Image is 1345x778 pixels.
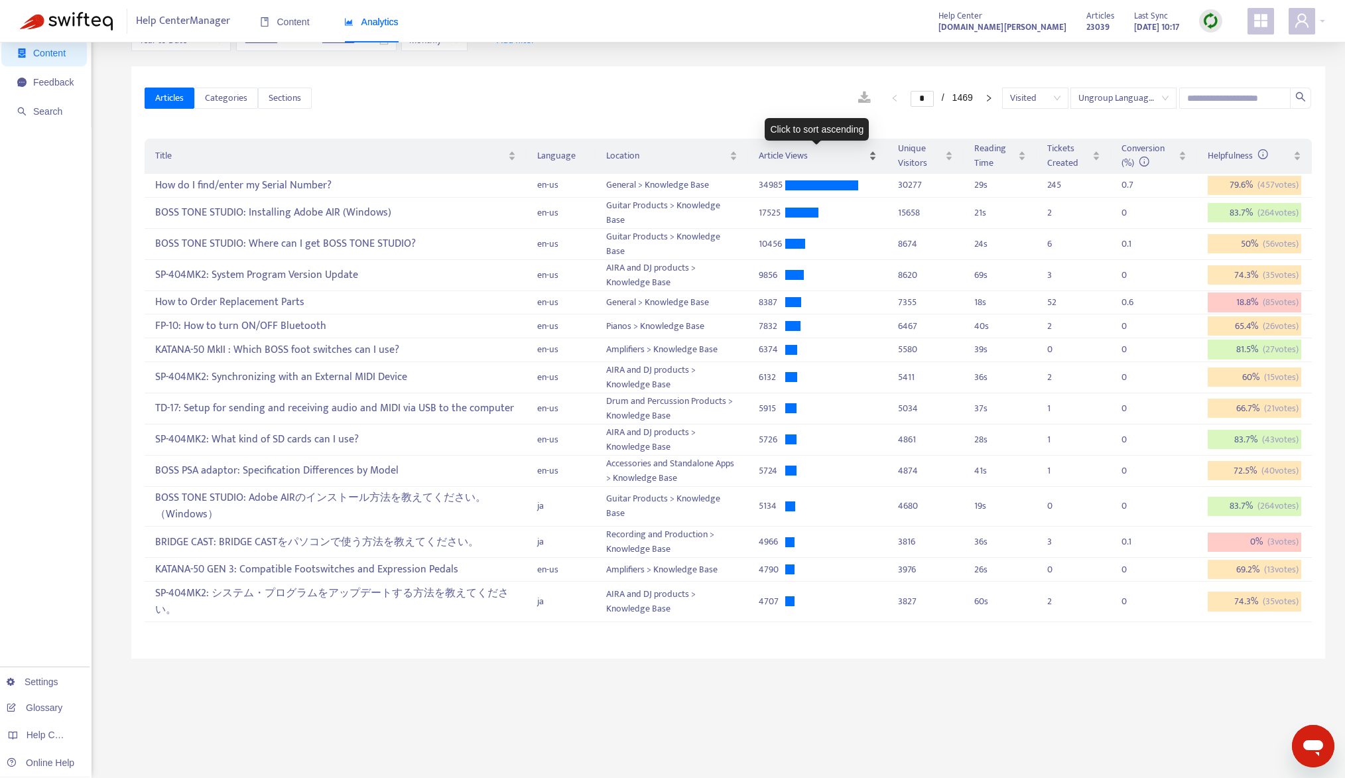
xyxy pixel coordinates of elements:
button: left [884,90,905,106]
iframe: メッセージングウィンドウを開くボタン [1292,725,1334,767]
span: Analytics [344,17,399,27]
div: 83.7 % [1208,430,1301,450]
strong: 23039 [1086,20,1110,34]
div: 0.7 [1121,178,1148,192]
span: ( 26 votes) [1263,319,1299,334]
div: 0 [1121,206,1148,220]
span: Articles [1086,9,1114,23]
td: en-us [527,174,596,198]
td: General > Knowledge Base [596,174,748,198]
div: 7832 [759,319,785,334]
div: 8674 [898,237,953,251]
span: Ungroup Languages [1078,88,1169,108]
div: Click to sort ascending [765,118,869,141]
div: SP-404MK2: システム・プログラムをアップデートする方法を教えてください。 [155,582,516,621]
div: 0 [1121,370,1148,385]
span: message [17,78,27,87]
td: AIRA and DJ products > Knowledge Base [596,582,748,622]
div: 3827 [898,594,953,609]
span: Article Views [759,149,866,163]
strong: [DOMAIN_NAME][PERSON_NAME] [938,20,1066,34]
td: en-us [527,362,596,393]
div: 1 [1047,401,1074,416]
div: 19 s [974,499,1027,513]
div: 39 s [974,342,1027,357]
div: 0.6 [1121,295,1148,310]
button: right [978,90,999,106]
th: Location [596,139,748,174]
div: 3 [1047,268,1074,283]
div: 5915 [759,401,785,416]
span: / [942,92,944,103]
img: sync.dc5367851b00ba804db3.png [1202,13,1219,29]
div: 34985 [759,178,785,192]
div: 8620 [898,268,953,283]
div: 21 s [974,206,1027,220]
div: 5580 [898,342,953,357]
div: 52 [1047,295,1074,310]
div: 4680 [898,499,953,513]
div: 72.5 % [1208,461,1301,481]
div: 18.8 % [1208,292,1301,312]
td: en-us [527,393,596,424]
div: SP-404MK2: System Program Version Update [155,264,516,286]
td: ja [527,527,596,558]
td: en-us [527,260,596,291]
td: Drum and Percussion Products > Knowledge Base [596,393,748,424]
div: 0 [1121,594,1148,609]
div: 8387 [759,295,785,310]
td: Recording and Production > Knowledge Base [596,527,748,558]
div: 0 [1047,499,1074,513]
button: Articles [145,88,194,109]
td: en-us [527,338,596,362]
td: AIRA and DJ products > Knowledge Base [596,362,748,393]
span: search [1295,92,1306,102]
div: 83.7 % [1208,497,1301,517]
span: Categories [205,91,247,105]
div: 0.1 [1121,535,1148,549]
span: ( 40 votes) [1261,464,1299,478]
span: Unique Visitors [898,141,942,170]
span: Help Centers [27,730,81,740]
div: 3976 [898,562,953,577]
span: Conversion (%) [1121,141,1165,170]
span: Last Sync [1134,9,1168,23]
td: Pianos > Knowledge Base [596,314,748,338]
div: 50 % [1208,234,1301,254]
div: 6 [1047,237,1074,251]
span: ( 35 votes) [1263,594,1299,609]
a: Glossary [7,702,62,713]
div: 3816 [898,535,953,549]
td: Accessories and Standalone Apps > Knowledge Base [596,456,748,487]
div: 5034 [898,401,953,416]
li: Next Page [978,90,999,106]
div: 26 s [974,562,1027,577]
th: Tickets Created [1037,139,1111,174]
span: Visited [1010,88,1060,108]
div: BOSS TONE STUDIO: Installing Adobe AIR (Windows) [155,202,516,224]
a: [DOMAIN_NAME][PERSON_NAME] [938,19,1066,34]
div: BRIDGE CAST: BRIDGE CASTをパソコンで使う方法を教えてください。 [155,531,516,553]
div: 7355 [898,295,953,310]
div: 69 s [974,268,1027,283]
div: 29 s [974,178,1027,192]
div: 0 [1121,464,1148,478]
span: ( 43 votes) [1262,432,1299,447]
div: SP-404MK2: What kind of SD cards can I use? [155,428,516,450]
span: right [985,94,993,102]
td: en-us [527,229,596,260]
td: en-us [527,291,596,315]
div: 2 [1047,206,1074,220]
td: ja [527,582,596,622]
td: en-us [527,424,596,456]
div: 41 s [974,464,1027,478]
div: FP-10: How to turn ON/OFF Bluetooth [155,315,516,337]
div: KATANA-50 GEN 3: Compatible Footswitches and Expression Pedals [155,558,516,580]
span: ( 3 votes) [1267,535,1299,549]
span: ( 264 votes) [1257,206,1299,220]
div: 6467 [898,319,953,334]
div: 3 [1047,535,1074,549]
div: BOSS TONE STUDIO: Where can I get BOSS TONE STUDIO? [155,233,516,255]
span: Content [260,17,310,27]
div: 0 [1121,401,1148,416]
